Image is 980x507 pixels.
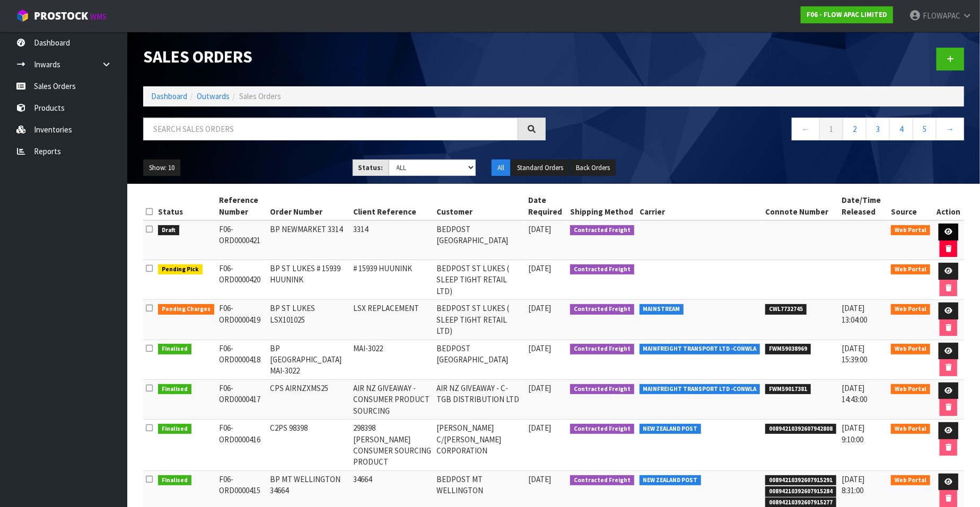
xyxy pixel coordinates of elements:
[792,118,820,140] a: ←
[765,304,807,315] span: CWL7732745
[888,192,933,220] th: Source
[217,192,268,220] th: Reference Number
[528,224,551,234] span: [DATE]
[151,91,187,101] a: Dashboard
[819,118,843,140] a: 1
[351,300,434,340] td: LSX REPLACEMENT
[570,304,634,315] span: Contracted Freight
[891,344,930,354] span: Web Portal
[351,340,434,379] td: MAI-3022
[891,264,930,275] span: Web Portal
[217,260,268,300] td: F06-ORD0000420
[34,9,88,23] span: ProStock
[158,424,191,434] span: Finalised
[434,220,526,260] td: BEDPOST [GEOGRAPHIC_DATA]
[843,118,867,140] a: 2
[807,10,887,19] strong: F06 - FLOW APAC LIMITED
[217,379,268,419] td: F06-ORD0000417
[158,344,191,354] span: Finalised
[936,118,964,140] a: →
[866,118,890,140] a: 3
[763,192,839,220] th: Connote Number
[351,260,434,300] td: # 15939 HUUNINK
[765,424,836,434] span: 00894210392607942808
[891,475,930,486] span: Web Portal
[839,192,889,220] th: Date/Time Released
[528,263,551,273] span: [DATE]
[842,474,864,495] span: [DATE] 8:31:00
[913,118,937,140] a: 5
[891,424,930,434] span: Web Portal
[570,225,634,236] span: Contracted Freight
[351,220,434,260] td: 3314
[267,260,351,300] td: BP ST LUKES # 15939 HUUNINK
[570,264,634,275] span: Contracted Freight
[434,340,526,379] td: BEDPOST [GEOGRAPHIC_DATA]
[158,384,191,395] span: Finalised
[570,159,616,176] button: Back Orders
[570,384,634,395] span: Contracted Freight
[158,225,179,236] span: Draft
[640,424,702,434] span: NEW ZEALAND POST
[528,474,551,484] span: [DATE]
[640,344,760,354] span: MAINFREIGHT TRANSPORT LTD -CONWLA
[217,220,268,260] td: F06-ORD0000421
[155,192,217,220] th: Status
[567,192,637,220] th: Shipping Method
[765,475,836,486] span: 00894210392607915291
[637,192,763,220] th: Carrier
[891,304,930,315] span: Web Portal
[267,220,351,260] td: BP NEWMARKET 3314
[923,11,960,21] span: FLOWAPAC
[640,475,702,486] span: NEW ZEALAND POST
[511,159,569,176] button: Standard Orders
[889,118,913,140] a: 4
[217,340,268,379] td: F06-ORD0000418
[239,91,281,101] span: Sales Orders
[434,379,526,419] td: AIR NZ GIVEAWAY - C- TGB DISTRIBUTION LTD
[267,420,351,471] td: C2PS 98398
[842,383,867,404] span: [DATE] 14:43:00
[158,264,203,275] span: Pending Pick
[765,344,811,354] span: FWM59038969
[143,159,180,176] button: Show: 10
[528,343,551,353] span: [DATE]
[351,192,434,220] th: Client Reference
[570,424,634,434] span: Contracted Freight
[842,303,867,324] span: [DATE] 13:04:00
[267,300,351,340] td: BP ST LUKES LSX101025
[640,384,760,395] span: MAINFREIGHT TRANSPORT LTD -CONWLA
[765,384,811,395] span: FWM59017381
[197,91,230,101] a: Outwards
[528,383,551,393] span: [DATE]
[528,303,551,313] span: [DATE]
[434,300,526,340] td: BEDPOST ST LUKES ( SLEEP TIGHT RETAIL LTD)
[267,192,351,220] th: Order Number
[143,118,518,140] input: Search sales orders
[842,343,867,364] span: [DATE] 15:39:00
[492,159,510,176] button: All
[570,344,634,354] span: Contracted Freight
[640,304,684,315] span: MAINSTREAM
[891,225,930,236] span: Web Portal
[358,163,383,172] strong: Status:
[842,423,864,444] span: [DATE] 9:10:00
[351,420,434,471] td: 298398 [PERSON_NAME] CONSUMER SOURCING PRODUCT
[528,423,551,433] span: [DATE]
[434,260,526,300] td: BEDPOST ST LUKES ( SLEEP TIGHT RETAIL LTD)
[434,192,526,220] th: Customer
[562,118,964,144] nav: Page navigation
[267,340,351,379] td: BP [GEOGRAPHIC_DATA] MAI-3022
[90,12,107,22] small: WMS
[267,379,351,419] td: CPS AIRNZXMS25
[217,420,268,471] td: F06-ORD0000416
[16,9,29,22] img: cube-alt.png
[158,475,191,486] span: Finalised
[143,48,546,66] h1: Sales Orders
[434,420,526,471] td: [PERSON_NAME] C/[PERSON_NAME] CORPORATION
[570,475,634,486] span: Contracted Freight
[351,379,434,419] td: AIR NZ GIVEAWAY - CONSUMER PRODUCT SOURCING
[765,486,836,497] span: 00894210392607915284
[526,192,567,220] th: Date Required
[217,300,268,340] td: F06-ORD0000419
